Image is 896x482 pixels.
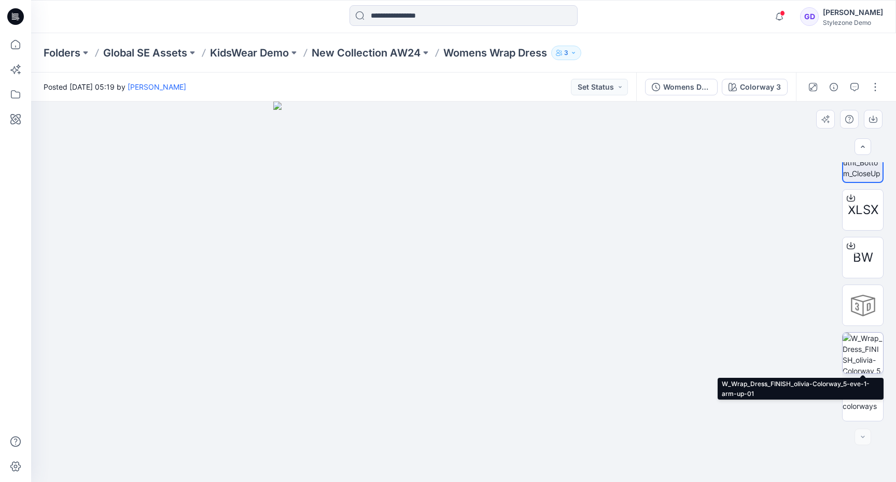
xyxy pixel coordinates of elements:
[848,201,878,219] span: XLSX
[210,46,289,60] a: KidsWear Demo
[823,6,883,19] div: [PERSON_NAME]
[800,7,819,26] div: GD
[551,46,581,60] button: 3
[722,79,788,95] button: Colorway 3
[823,19,883,26] div: Stylezone Demo
[663,81,711,93] div: Womens Dress
[44,81,186,92] span: Posted [DATE] 05:19 by
[740,81,781,93] div: Colorway 3
[443,46,547,60] p: Womens Wrap Dress
[853,248,873,267] span: BW
[843,333,883,373] img: W_Wrap_Dress_FINISH_olivia-Colorway_5-eve-1-arm-up-01
[843,390,883,412] img: All colorways
[843,146,883,179] img: BW_W_Outfit_Bottom_CloseUp
[645,79,718,95] button: Womens Dress
[273,102,654,482] img: eyJhbGciOiJIUzI1NiIsImtpZCI6IjAiLCJzbHQiOiJzZXMiLCJ0eXAiOiJKV1QifQ.eyJkYXRhIjp7InR5cGUiOiJzdG9yYW...
[103,46,187,60] a: Global SE Assets
[312,46,421,60] a: New Collection AW24
[44,46,80,60] a: Folders
[128,82,186,91] a: [PERSON_NAME]
[825,79,842,95] button: Details
[564,47,568,59] p: 3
